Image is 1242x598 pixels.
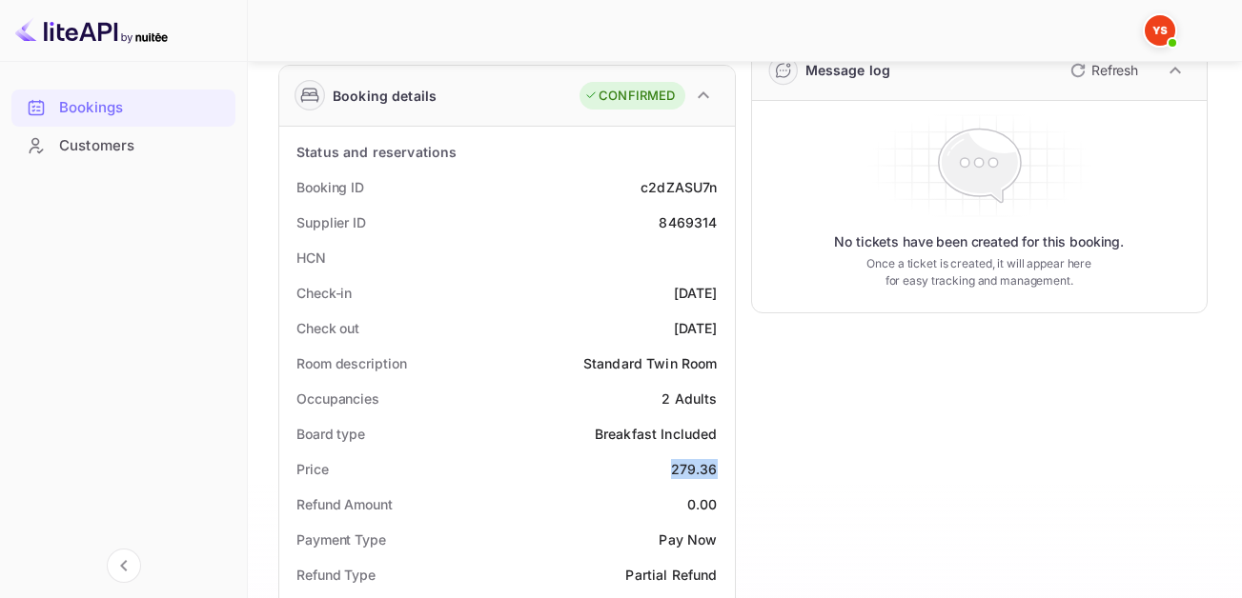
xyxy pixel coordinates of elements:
div: 2 Adults [662,389,717,409]
div: Bookings [59,97,226,119]
div: Refund Amount [296,494,393,514]
button: Collapse navigation [107,548,141,583]
div: Supplier ID [296,212,366,232]
div: Check out [296,318,359,338]
div: Customers [11,128,235,165]
div: Booking details [333,86,437,106]
div: Status and reservations [296,142,457,162]
a: Customers [11,128,235,163]
div: Booking ID [296,177,364,197]
div: CONFIRMED [584,87,675,106]
div: Message log [805,60,891,80]
div: Board type [296,424,365,444]
div: Bookings [11,90,235,127]
div: Room description [296,353,406,373]
p: No tickets have been created for this booking. [834,232,1124,251]
div: [DATE] [674,318,718,338]
div: HCN [296,248,326,268]
div: Standard Twin Room [583,353,718,373]
div: Partial Refund [625,565,717,585]
div: 8469314 [659,212,717,232]
img: LiteAPI logo [15,15,168,46]
div: Occupancies [296,389,379,409]
div: Refund Type [296,565,376,585]
div: c2dZASU7n [641,177,717,197]
div: Price [296,459,329,479]
div: [DATE] [674,283,718,303]
p: Once a ticket is created, it will appear here for easy tracking and management. [858,255,1100,289]
p: Refresh [1091,60,1138,80]
div: Payment Type [296,529,386,549]
div: 0.00 [687,494,718,514]
div: Pay Now [659,529,717,549]
div: Breakfast Included [595,424,718,444]
div: Customers [59,135,226,157]
div: 279.36 [671,459,718,479]
img: Yandex Support [1145,15,1175,46]
button: Refresh [1059,55,1146,86]
div: Check-in [296,283,352,303]
a: Bookings [11,90,235,125]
